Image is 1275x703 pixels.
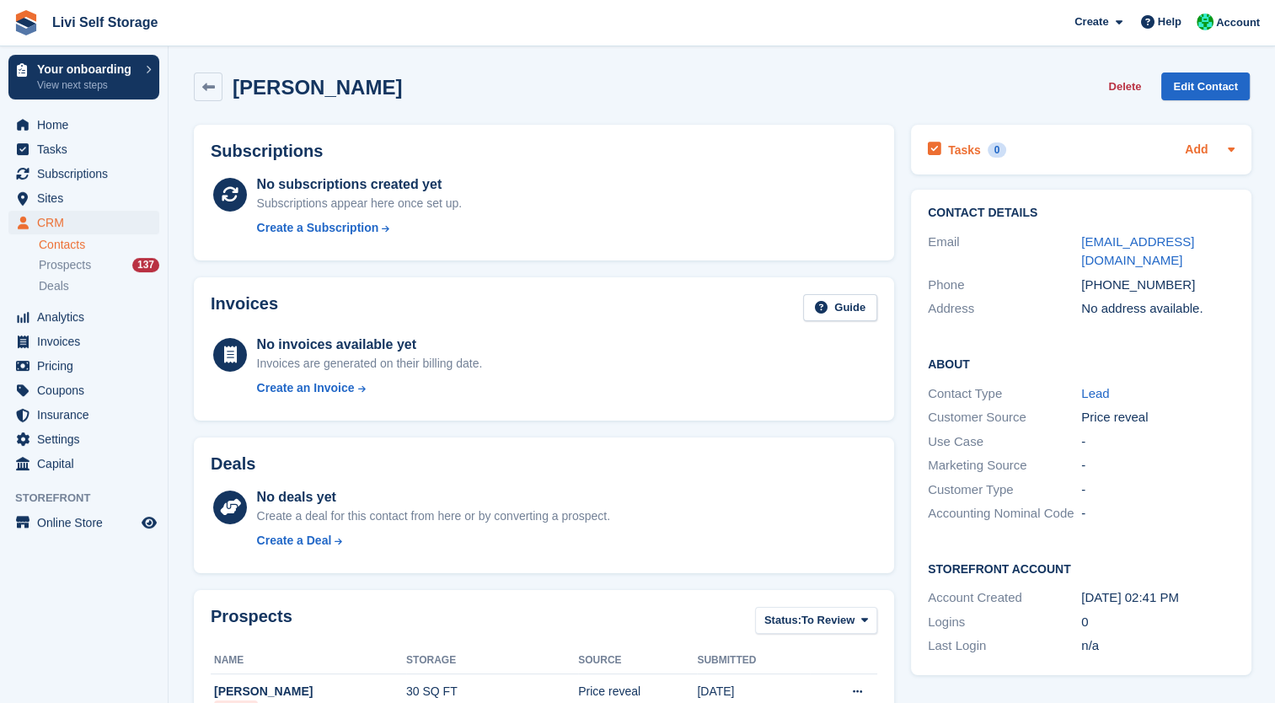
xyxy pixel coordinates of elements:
[8,511,159,534] a: menu
[1081,276,1235,295] div: [PHONE_NUMBER]
[928,384,1081,404] div: Contact Type
[928,299,1081,319] div: Address
[1158,13,1181,30] span: Help
[39,277,159,295] a: Deals
[928,636,1081,656] div: Last Login
[37,186,138,210] span: Sites
[1081,588,1235,608] div: [DATE] 02:41 PM
[801,612,854,629] span: To Review
[37,354,138,378] span: Pricing
[1074,13,1108,30] span: Create
[406,683,578,700] div: 30 SQ FT
[257,355,483,373] div: Invoices are generated on their billing date.
[8,378,159,402] a: menu
[1081,432,1235,452] div: -
[132,258,159,272] div: 137
[928,432,1081,452] div: Use Case
[37,305,138,329] span: Analytics
[39,256,159,274] a: Prospects 137
[233,76,402,99] h2: [PERSON_NAME]
[8,137,159,161] a: menu
[1081,504,1235,523] div: -
[928,588,1081,608] div: Account Created
[15,490,168,507] span: Storefront
[1081,386,1109,400] a: Lead
[37,378,138,402] span: Coupons
[139,512,159,533] a: Preview store
[755,607,877,635] button: Status: To Review
[8,305,159,329] a: menu
[928,355,1235,372] h2: About
[37,78,137,93] p: View next steps
[697,683,810,700] div: [DATE]
[8,330,159,353] a: menu
[1081,480,1235,500] div: -
[37,162,138,185] span: Subscriptions
[1161,72,1250,100] a: Edit Contact
[988,142,1007,158] div: 0
[8,113,159,137] a: menu
[37,330,138,353] span: Invoices
[8,162,159,185] a: menu
[1101,72,1148,100] button: Delete
[211,294,278,322] h2: Invoices
[928,207,1235,220] h2: Contact Details
[928,504,1081,523] div: Accounting Nominal Code
[1081,613,1235,632] div: 0
[214,683,406,700] div: [PERSON_NAME]
[1216,14,1260,31] span: Account
[13,10,39,35] img: stora-icon-8386f47178a22dfd0bd8f6a31ec36ba5ce8667c1dd55bd0f319d3a0aa187defe.svg
[211,454,255,474] h2: Deals
[928,613,1081,632] div: Logins
[211,607,292,638] h2: Prospects
[37,113,138,137] span: Home
[578,647,697,674] th: Source
[578,683,697,700] div: Price reveal
[8,211,159,234] a: menu
[8,452,159,475] a: menu
[257,335,483,355] div: No invoices available yet
[8,403,159,427] a: menu
[8,186,159,210] a: menu
[257,532,610,550] a: Create a Deal
[948,142,981,158] h2: Tasks
[211,647,406,674] th: Name
[8,427,159,451] a: menu
[928,456,1081,475] div: Marketing Source
[257,487,610,507] div: No deals yet
[1081,299,1235,319] div: No address available.
[257,219,463,237] a: Create a Subscription
[257,195,463,212] div: Subscriptions appear here once set up.
[39,237,159,253] a: Contacts
[37,137,138,161] span: Tasks
[1081,456,1235,475] div: -
[257,174,463,195] div: No subscriptions created yet
[257,219,379,237] div: Create a Subscription
[37,403,138,427] span: Insurance
[257,379,483,397] a: Create an Invoice
[1185,141,1208,160] a: Add
[406,647,578,674] th: Storage
[803,294,877,322] a: Guide
[37,211,138,234] span: CRM
[46,8,164,36] a: Livi Self Storage
[1081,234,1194,268] a: [EMAIL_ADDRESS][DOMAIN_NAME]
[928,408,1081,427] div: Customer Source
[39,257,91,273] span: Prospects
[257,379,355,397] div: Create an Invoice
[8,55,159,99] a: Your onboarding View next steps
[39,278,69,294] span: Deals
[764,612,801,629] span: Status:
[928,276,1081,295] div: Phone
[37,511,138,534] span: Online Store
[697,647,810,674] th: Submitted
[1197,13,1213,30] img: Joe Robertson
[257,532,332,550] div: Create a Deal
[37,452,138,475] span: Capital
[37,427,138,451] span: Settings
[928,480,1081,500] div: Customer Type
[928,233,1081,271] div: Email
[1081,636,1235,656] div: n/a
[1081,408,1235,427] div: Price reveal
[211,142,877,161] h2: Subscriptions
